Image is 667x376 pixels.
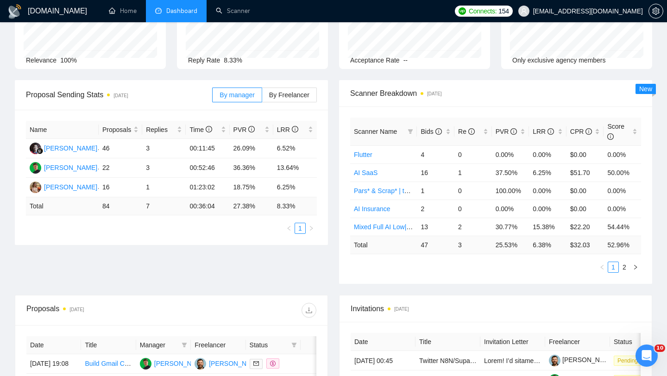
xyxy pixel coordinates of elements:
[417,163,454,182] td: 16
[492,182,529,200] td: 100.00%
[454,218,492,236] td: 2
[529,200,566,218] td: 0.00%
[614,356,642,366] span: Pending
[30,144,97,151] a: SS[PERSON_NAME]
[142,121,186,139] th: Replies
[99,139,142,158] td: 46
[633,264,638,270] span: right
[604,236,641,254] td: 52.96 %
[113,93,128,98] time: [DATE]
[308,226,314,231] span: right
[354,205,390,213] a: AI Insurance
[26,336,81,354] th: Date
[180,338,189,352] span: filter
[403,56,408,64] span: --
[186,158,229,178] td: 00:52:46
[269,91,309,99] span: By Freelancer
[496,128,517,135] span: PVR
[283,223,295,234] li: Previous Page
[608,262,618,272] a: 1
[354,169,378,176] a: AI SaaS
[351,303,641,314] span: Invitations
[186,197,229,215] td: 00:36:04
[253,361,259,366] span: mail
[547,128,554,135] span: info-circle
[250,340,288,350] span: Status
[283,223,295,234] button: left
[585,128,592,135] span: info-circle
[186,178,229,197] td: 01:23:02
[140,340,178,350] span: Manager
[566,145,604,163] td: $0.00
[26,354,81,374] td: [DATE] 19:08
[273,139,317,158] td: 6.52%
[302,303,316,318] button: download
[286,226,292,231] span: left
[630,262,641,273] li: Next Page
[216,7,250,15] a: searchScanner
[230,139,273,158] td: 26.09%
[30,143,41,154] img: SS
[394,307,409,312] time: [DATE]
[102,125,132,135] span: Proposals
[604,182,641,200] td: 0.00%
[521,8,527,14] span: user
[273,178,317,197] td: 6.25%
[549,355,560,366] img: c1-JWQDXWEy3CnA6sRtFzzU22paoDq5cZnWyBNc3HWqwvuW0qNnjm1CMP-YmbEEtPC
[417,218,454,236] td: 13
[195,358,206,370] img: VK
[415,333,480,351] th: Title
[648,7,663,15] a: setting
[188,56,220,64] span: Reply Rate
[492,163,529,182] td: 37.50%
[619,262,629,272] a: 2
[549,356,616,363] a: [PERSON_NAME]
[492,145,529,163] td: 0.00%
[350,56,400,64] span: Acceptance Rate
[99,158,142,178] td: 22
[614,357,645,364] a: Pending
[81,354,136,374] td: Build Gmail Chrome Extension + Supabase Backend for MVP
[99,121,142,139] th: Proposals
[566,236,604,254] td: $ 32.03
[604,218,641,236] td: 54.44%
[44,163,97,173] div: [PERSON_NAME]
[7,4,22,19] img: logo
[302,307,316,314] span: download
[140,358,151,370] img: MB
[81,336,136,354] th: Title
[636,345,658,367] iframe: Intercom live chat
[512,56,606,64] span: Only exclusive agency members
[109,7,137,15] a: homeHome
[191,336,245,354] th: Freelancer
[492,200,529,218] td: 0.00%
[654,345,665,352] span: 10
[85,360,262,367] a: Build Gmail Chrome Extension + Supabase Backend for MVP
[350,88,641,99] span: Scanner Breakdown
[26,121,99,139] th: Name
[607,123,624,140] span: Score
[566,200,604,218] td: $0.00
[182,342,187,348] span: filter
[230,197,273,215] td: 27.38 %
[459,7,466,15] img: upwork-logo.png
[608,262,619,273] li: 1
[408,129,413,134] span: filter
[273,158,317,178] td: 13.64%
[417,145,454,163] td: 4
[529,236,566,254] td: 6.38 %
[604,200,641,218] td: 0.00%
[44,143,97,153] div: [PERSON_NAME]
[454,200,492,218] td: 0
[273,197,317,215] td: 8.33 %
[30,183,97,190] a: AV[PERSON_NAME]
[220,91,254,99] span: By manager
[639,85,652,93] span: New
[155,7,162,14] span: dashboard
[566,182,604,200] td: $0.00
[136,336,191,354] th: Manager
[492,218,529,236] td: 30.77%
[30,182,41,193] img: AV
[529,145,566,163] td: 0.00%
[354,187,440,194] a: Pars* & Scrap* | to refactoring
